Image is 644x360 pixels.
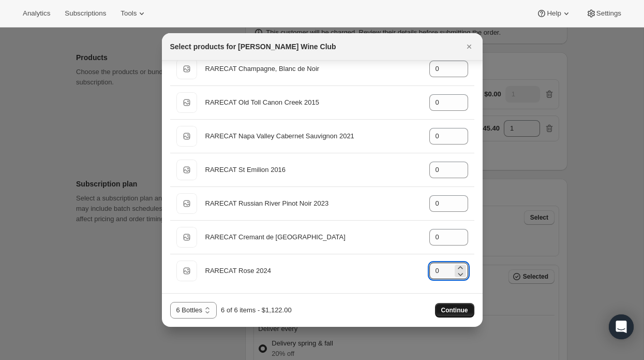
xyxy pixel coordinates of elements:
[65,9,106,18] span: Subscriptions
[435,303,474,318] button: Continue
[114,6,153,21] button: Tools
[221,305,292,315] div: 6 of 6 items - $1,122.00
[596,9,621,18] span: Settings
[441,306,468,314] span: Continue
[205,198,421,209] div: RARECAT Russian River Pinot Noir 2023
[58,6,112,21] button: Subscriptions
[205,232,421,242] div: RARECAT Cremant de [GEOGRAPHIC_DATA]
[609,314,634,339] div: Open Intercom Messenger
[205,64,421,74] div: RARECAT Champagne, Blanc de Noir
[205,97,421,108] div: RARECAT Old Toll Canon Creek 2015
[580,6,627,21] button: Settings
[170,41,336,52] h2: Select products for [PERSON_NAME] Wine Club
[23,9,50,18] span: Analytics
[205,165,421,175] div: RARECAT St Emilion 2016
[121,9,137,18] span: Tools
[462,39,476,54] button: Close
[530,6,577,21] button: Help
[17,6,56,21] button: Analytics
[205,266,421,276] div: RARECAT Rose 2024
[547,9,561,18] span: Help
[205,131,421,141] div: RARECAT Napa Valley Cabernet Sauvignon 2021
